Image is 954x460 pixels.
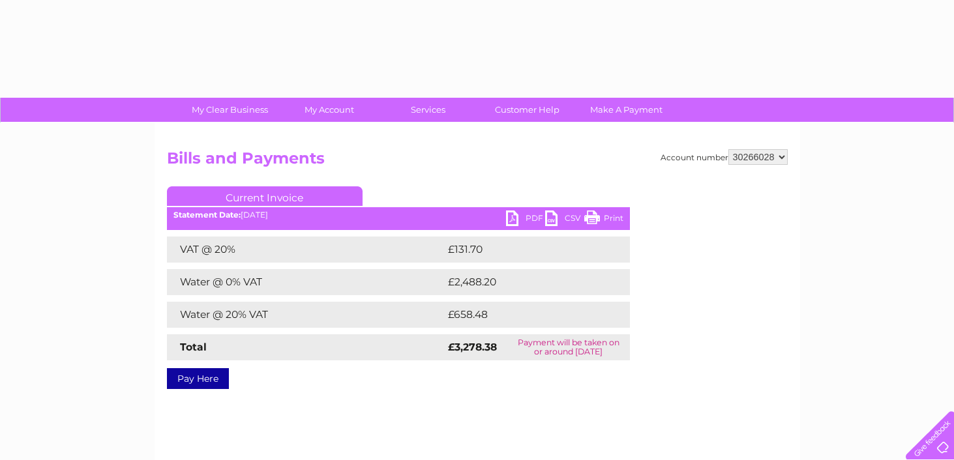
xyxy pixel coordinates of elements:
strong: Total [180,341,207,353]
a: Pay Here [167,368,229,389]
div: Account number [661,149,788,165]
td: VAT @ 20% [167,237,445,263]
td: Payment will be taken on or around [DATE] [507,334,630,360]
a: PDF [506,210,545,229]
td: £2,488.20 [445,269,610,295]
td: £658.48 [445,302,607,328]
a: My Clear Business [176,98,284,122]
h2: Bills and Payments [167,149,788,174]
a: Services [374,98,482,122]
b: Statement Date: [173,210,241,220]
a: Customer Help [473,98,581,122]
a: Current Invoice [167,186,363,206]
strong: £3,278.38 [448,341,497,353]
td: Water @ 20% VAT [167,302,445,328]
td: £131.70 [445,237,604,263]
td: Water @ 0% VAT [167,269,445,295]
a: Print [584,210,623,229]
div: [DATE] [167,210,630,220]
a: Make A Payment [573,98,680,122]
a: CSV [545,210,584,229]
a: My Account [275,98,383,122]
